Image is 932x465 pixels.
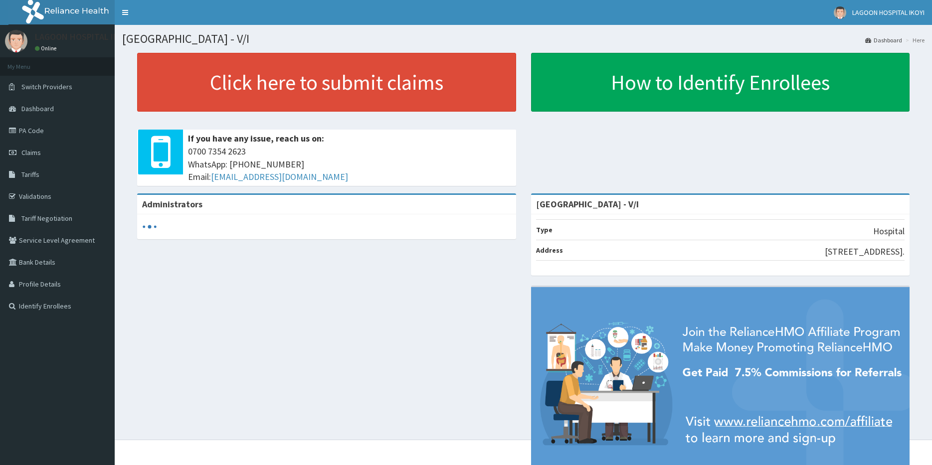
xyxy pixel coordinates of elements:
span: LAGOON HOSPITAL IKOYI [852,8,925,17]
span: Tariffs [21,170,39,179]
svg: audio-loading [142,219,157,234]
img: User Image [5,30,27,52]
span: Claims [21,148,41,157]
a: [EMAIL_ADDRESS][DOMAIN_NAME] [211,171,348,182]
h1: [GEOGRAPHIC_DATA] - V/I [122,32,925,45]
p: Hospital [873,225,905,238]
a: Click here to submit claims [137,53,516,112]
span: Dashboard [21,104,54,113]
b: Administrators [142,198,202,210]
p: [STREET_ADDRESS]. [825,245,905,258]
b: Type [536,225,553,234]
b: Address [536,246,563,255]
strong: [GEOGRAPHIC_DATA] - V/I [536,198,639,210]
p: LAGOON HOSPITAL IKOYI [35,32,131,41]
img: User Image [834,6,846,19]
a: How to Identify Enrollees [531,53,910,112]
li: Here [903,36,925,44]
span: Switch Providers [21,82,72,91]
span: Tariff Negotiation [21,214,72,223]
span: 0700 7354 2623 WhatsApp: [PHONE_NUMBER] Email: [188,145,511,183]
a: Dashboard [865,36,902,44]
a: Online [35,45,59,52]
b: If you have any issue, reach us on: [188,133,324,144]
